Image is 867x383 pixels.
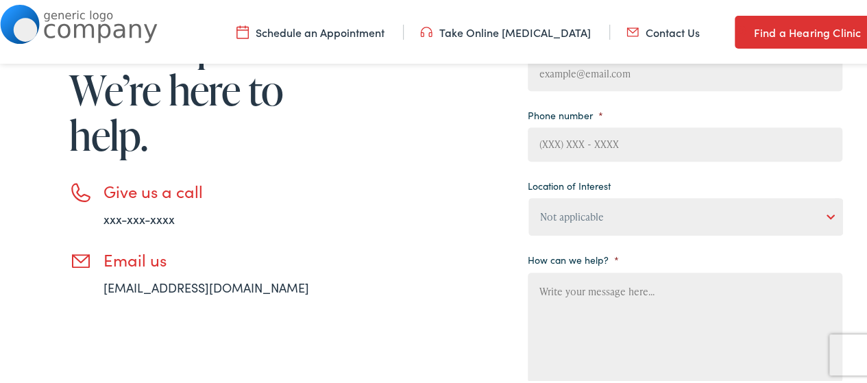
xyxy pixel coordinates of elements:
input: example@email.com [528,55,842,89]
a: [EMAIL_ADDRESS][DOMAIN_NAME] [103,277,309,294]
a: Take Online [MEDICAL_DATA] [420,23,591,38]
label: How can we help? [528,251,619,264]
img: utility icon [420,23,432,38]
img: utility icon [236,23,249,38]
a: xxx-xxx-xxxx [103,208,175,225]
img: utility icon [626,23,639,38]
input: (XXX) XXX - XXXX [528,125,842,160]
a: Schedule an Appointment [236,23,384,38]
h3: Give us a call [103,180,350,199]
label: Phone number [528,107,603,119]
a: Contact Us [626,23,700,38]
h3: Email us [103,248,350,268]
label: Location of Interest [528,177,611,190]
img: utility icon [735,22,747,38]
